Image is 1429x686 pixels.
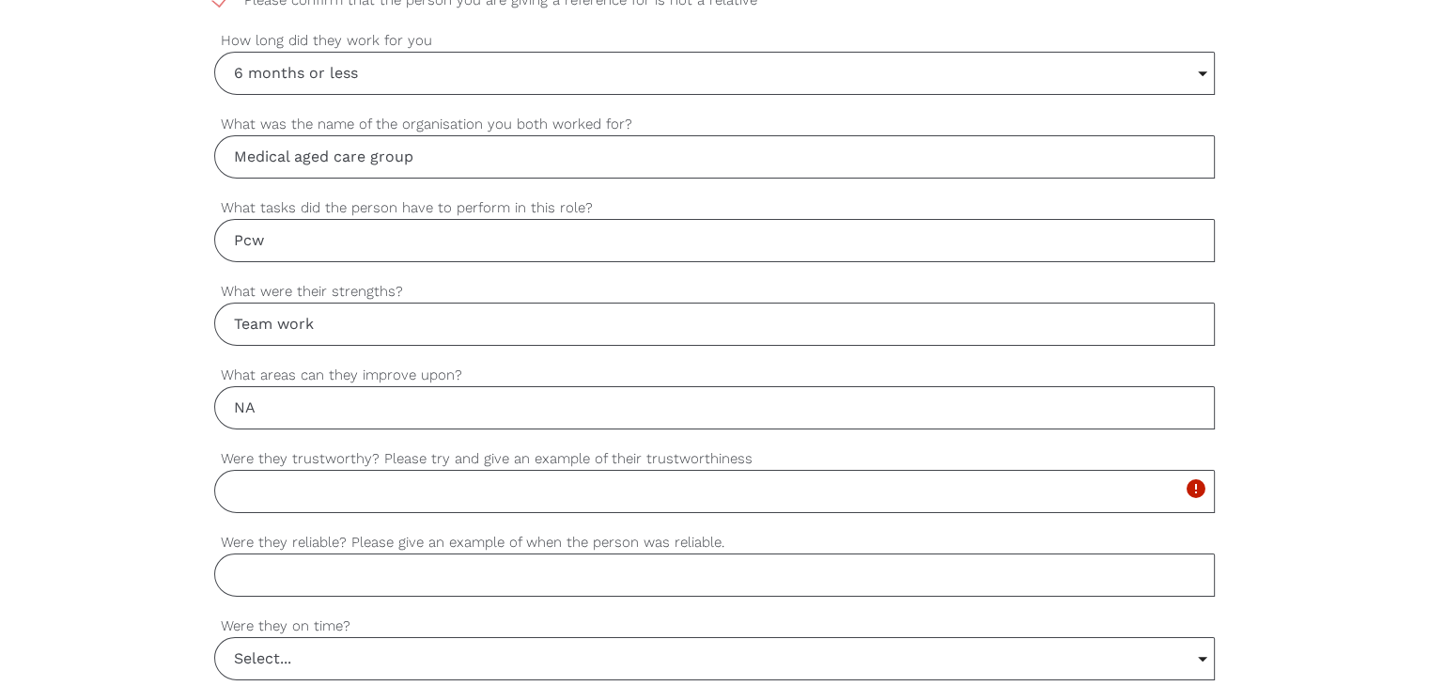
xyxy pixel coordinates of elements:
i: error [1184,477,1206,500]
label: What areas can they improve upon? [214,365,1215,386]
label: What tasks did the person have to perform in this role? [214,197,1215,219]
label: Were they on time? [214,616,1215,637]
label: Were they reliable? Please give an example of when the person was reliable. [214,532,1215,553]
label: Were they trustworthy? Please try and give an example of their trustworthiness [214,448,1215,470]
label: What were their strengths? [214,281,1215,303]
label: What was the name of the organisation you both worked for? [214,114,1215,135]
label: How long did they work for you [214,30,1215,52]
